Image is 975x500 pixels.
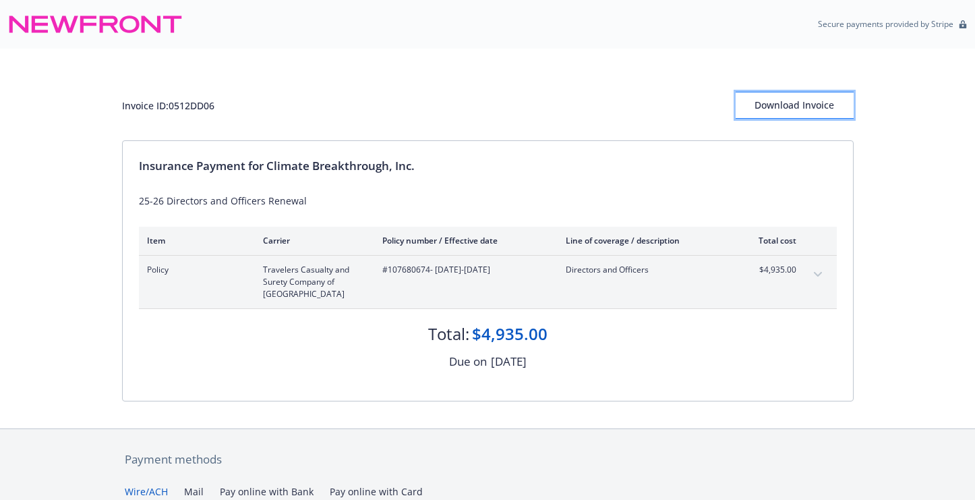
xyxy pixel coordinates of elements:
[491,353,527,370] div: [DATE]
[263,264,361,300] span: Travelers Casualty and Surety Company of [GEOGRAPHIC_DATA]
[566,264,724,276] span: Directors and Officers
[147,235,241,246] div: Item
[139,194,837,208] div: 25-26 Directors and Officers Renewal
[263,235,361,246] div: Carrier
[382,264,544,276] span: #107680674 - [DATE]-[DATE]
[449,353,487,370] div: Due on
[139,256,837,308] div: PolicyTravelers Casualty and Surety Company of [GEOGRAPHIC_DATA]#107680674- [DATE]-[DATE]Director...
[818,18,953,30] p: Secure payments provided by Stripe
[736,92,854,118] div: Download Invoice
[746,235,796,246] div: Total cost
[736,92,854,119] button: Download Invoice
[746,264,796,276] span: $4,935.00
[428,323,469,345] div: Total:
[122,99,214,113] div: Invoice ID: 0512DD06
[125,451,851,468] div: Payment methods
[382,235,544,246] div: Policy number / Effective date
[139,157,837,175] div: Insurance Payment for Climate Breakthrough, Inc.
[472,323,548,345] div: $4,935.00
[807,264,829,285] button: expand content
[566,235,724,246] div: Line of coverage / description
[147,264,241,276] span: Policy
